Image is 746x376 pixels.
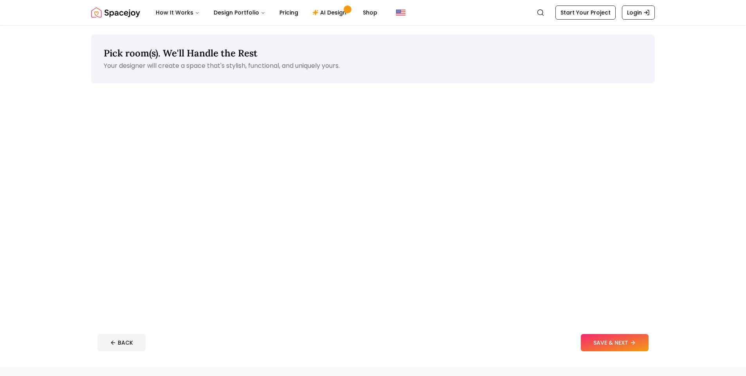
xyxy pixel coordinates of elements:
a: Shop [357,5,384,20]
p: Your designer will create a space that's stylish, functional, and uniquely yours. [104,61,642,71]
a: Login [622,5,655,20]
a: Spacejoy [91,5,140,20]
a: AI Design [306,5,355,20]
button: SAVE & NEXT [581,334,649,351]
span: Pick room(s). We'll Handle the Rest [104,47,258,59]
img: United States [396,8,405,17]
a: Pricing [273,5,305,20]
nav: Main [150,5,384,20]
img: Spacejoy Logo [91,5,140,20]
a: Start Your Project [555,5,616,20]
button: Design Portfolio [207,5,272,20]
button: BACK [97,334,146,351]
button: How It Works [150,5,206,20]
